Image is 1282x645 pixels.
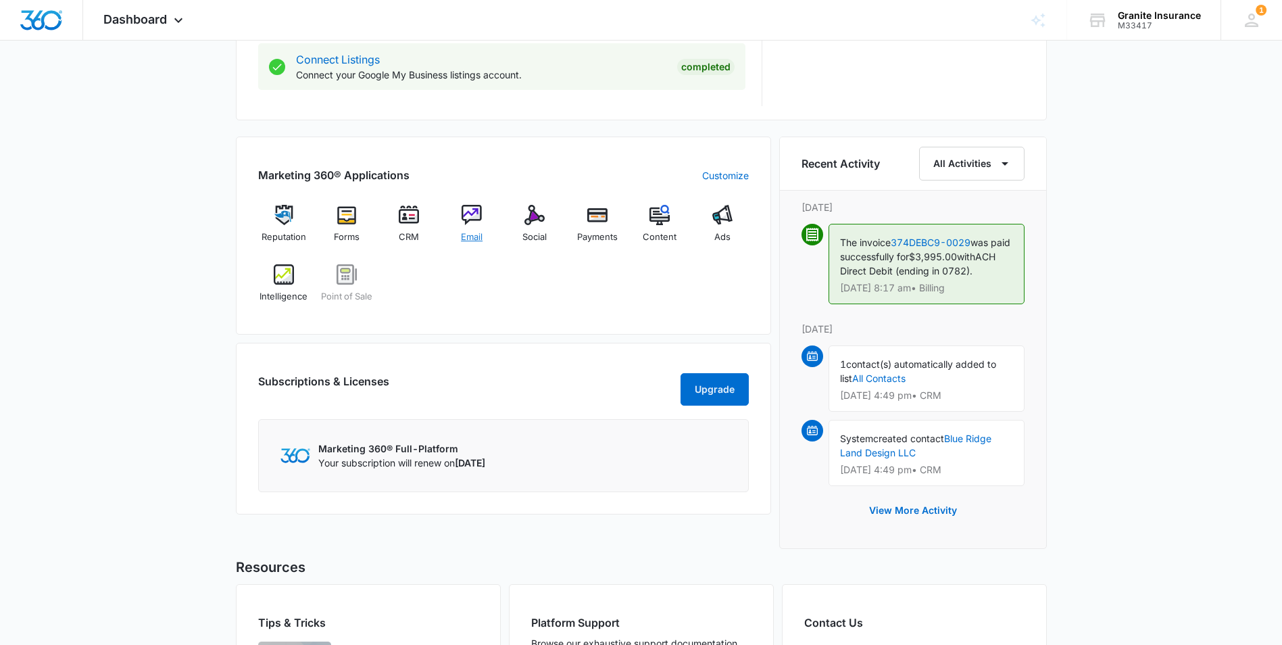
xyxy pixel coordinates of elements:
a: Intelligence [258,264,310,313]
a: Point of Sale [320,264,372,313]
span: [DATE] [455,457,485,469]
a: Social [509,205,561,254]
div: notifications count [1256,5,1266,16]
img: Marketing 360 Logo [280,448,310,462]
button: View More Activity [856,494,970,527]
a: 374DEBC9-0029 [891,237,970,248]
a: CRM [383,205,435,254]
span: System [840,433,873,444]
h2: Tips & Tricks [258,615,478,631]
h5: Resources [236,557,1047,577]
span: The invoice [840,237,891,248]
div: account name [1118,10,1201,21]
button: All Activities [919,147,1025,181]
p: [DATE] 8:17 am • Billing [840,283,1013,293]
a: Connect Listings [296,53,380,66]
a: Email [446,205,498,254]
button: Upgrade [681,373,749,406]
a: Content [634,205,686,254]
a: Payments [571,205,623,254]
span: Dashboard [103,12,167,26]
h2: Marketing 360® Applications [258,167,410,183]
a: Ads [697,205,749,254]
p: [DATE] [802,322,1025,336]
span: Social [522,231,547,244]
span: with [957,251,975,262]
span: Payments [577,231,618,244]
h2: Platform Support [531,615,751,631]
span: Reputation [262,231,306,244]
span: 1 [1256,5,1266,16]
h2: Subscriptions & Licenses [258,373,389,400]
span: 1 [840,358,846,370]
div: account id [1118,21,1201,30]
a: Customize [702,168,749,183]
span: created contact [873,433,944,444]
span: $3,995.00 [909,251,957,262]
p: [DATE] 4:49 pm • CRM [840,465,1013,475]
p: [DATE] 4:49 pm • CRM [840,391,1013,400]
p: Your subscription will renew on [318,456,485,470]
h6: Recent Activity [802,156,880,172]
span: Intelligence [260,290,307,304]
div: Completed [677,59,735,75]
a: Forms [320,205,372,254]
span: Email [461,231,483,244]
span: Content [643,231,676,244]
p: Connect your Google My Business listings account. [296,68,666,82]
span: Forms [334,231,360,244]
span: Point of Sale [321,290,372,304]
a: Reputation [258,205,310,254]
p: Marketing 360® Full-Platform [318,441,485,456]
p: [DATE] [802,200,1025,214]
span: contact(s) automatically added to list [840,358,996,384]
h2: Contact Us [804,615,1025,631]
a: All Contacts [852,373,906,384]
span: Ads [714,231,731,244]
span: CRM [399,231,419,244]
